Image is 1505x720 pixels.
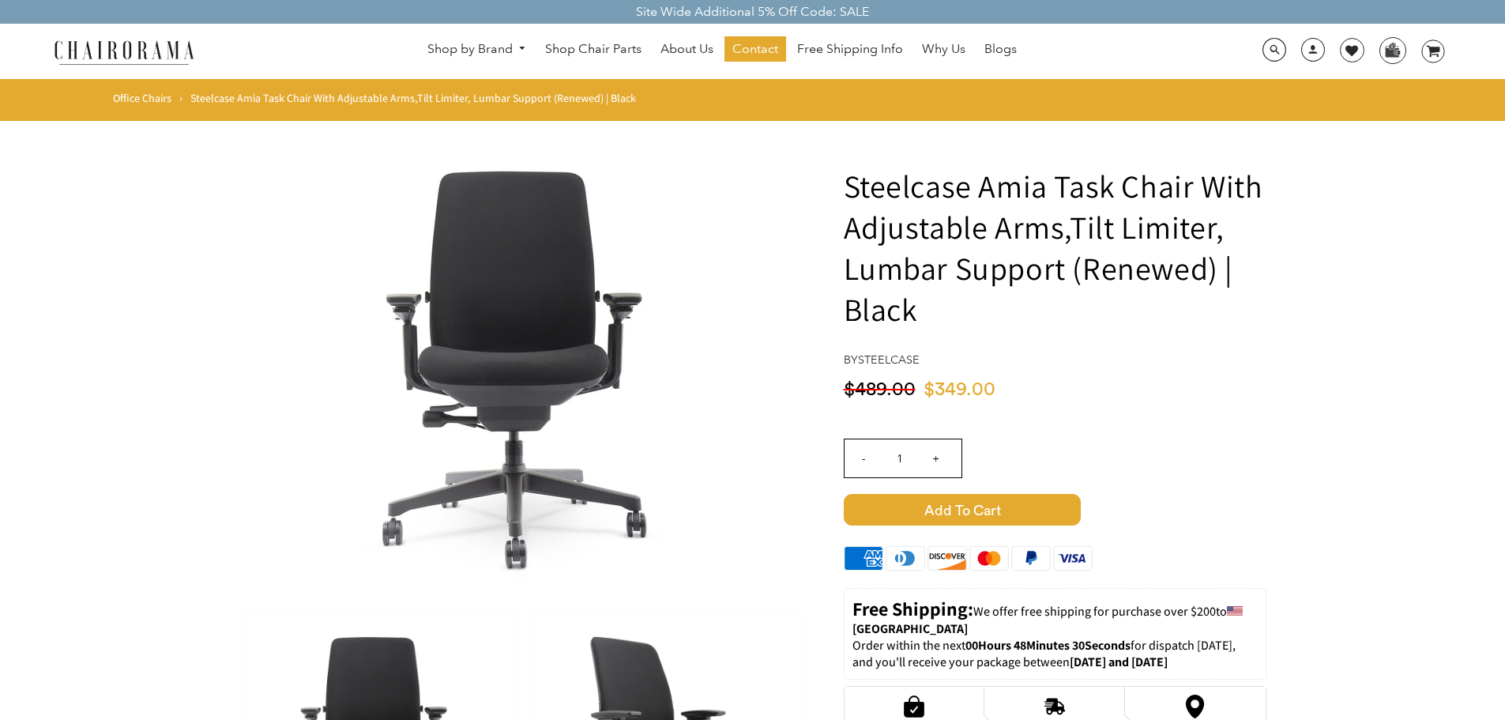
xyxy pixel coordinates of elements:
[732,41,778,58] span: Contact
[973,603,1216,620] span: We offer free shipping for purchase over $200
[858,352,920,367] a: Steelcase
[917,439,955,477] input: +
[660,41,713,58] span: About Us
[984,41,1017,58] span: Blogs
[797,41,903,58] span: Free Shipping Info
[844,165,1266,330] h1: Steelcase Amia Task Chair With Adjustable Arms,Tilt Limiter, Lumbar Support (Renewed) | Black
[179,91,182,105] span: ›
[922,41,965,58] span: Why Us
[113,91,642,113] nav: breadcrumbs
[789,36,911,62] a: Free Shipping Info
[914,36,973,62] a: Why Us
[844,380,916,399] span: $489.00
[845,439,882,477] input: -
[852,597,1258,638] p: to
[537,36,649,62] a: Shop Chair Parts
[1070,654,1168,670] strong: [DATE] and [DATE]
[270,36,1174,66] nav: DesktopNavigation
[852,620,968,637] strong: [GEOGRAPHIC_DATA]
[852,596,973,621] strong: Free Shipping:
[844,353,1266,367] h4: by
[844,494,1081,526] span: Add to Cart
[653,36,721,62] a: About Us
[113,91,171,105] a: Office Chairs
[45,38,203,66] img: chairorama
[284,126,758,600] img: Amia Chair by chairorama.com
[976,36,1025,62] a: Blogs
[190,91,636,105] span: Steelcase Amia Task Chair With Adjustable Arms,Tilt Limiter, Lumbar Support (Renewed) | Black
[545,41,642,58] span: Shop Chair Parts
[844,494,1266,526] button: Add to Cart
[724,36,786,62] a: Contact
[420,37,535,62] a: Shop by Brand
[852,638,1258,671] p: Order within the next for dispatch [DATE], and you'll receive your package between
[924,380,995,399] span: $349.00
[1380,38,1405,62] img: WhatsApp_Image_2024-07-12_at_16.23.01.webp
[284,353,758,370] a: Amia Chair by chairorama.com
[965,637,1131,654] span: 00Hours 48Minutes 30Seconds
